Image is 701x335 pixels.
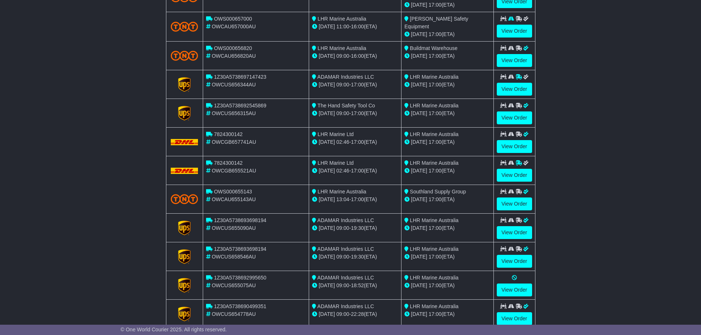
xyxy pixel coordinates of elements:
[411,168,427,174] span: [DATE]
[171,168,198,174] img: DHL.png
[410,45,457,51] span: Buildmat Warehouse
[497,226,532,239] a: View Order
[318,189,366,195] span: LHR Marine Australia
[319,196,335,202] span: [DATE]
[214,303,266,309] span: 1Z30A5738690499351
[212,282,256,288] span: OWCUS655075AU
[212,311,256,317] span: OWCUS654778AU
[212,139,256,145] span: OWCGB657741AU
[429,311,442,317] span: 17:00
[411,311,427,317] span: [DATE]
[318,45,366,51] span: LHR Marine Australia
[214,246,266,252] span: 1Z30A5738693698194
[429,53,442,59] span: 17:00
[497,284,532,296] a: View Order
[319,82,335,88] span: [DATE]
[410,246,459,252] span: LHR Marine Australia
[351,139,364,145] span: 17:00
[351,225,364,231] span: 19:30
[410,131,459,137] span: LHR Marine Australia
[351,311,364,317] span: 22:28
[411,225,427,231] span: [DATE]
[410,160,459,166] span: LHR Marine Australia
[429,82,442,88] span: 17:00
[318,16,366,22] span: LHR Marine Australia
[429,225,442,231] span: 17:00
[497,111,532,124] a: View Order
[319,139,335,145] span: [DATE]
[319,311,335,317] span: [DATE]
[404,253,491,261] div: (ETA)
[351,254,364,260] span: 19:30
[212,53,256,59] span: OWCAU656820AU
[411,31,427,37] span: [DATE]
[336,225,349,231] span: 09:00
[178,278,191,293] img: GetCarrierServiceLogo
[404,282,491,289] div: (ETA)
[312,253,398,261] div: - (ETA)
[312,81,398,89] div: - (ETA)
[178,106,191,121] img: GetCarrierServiceLogo
[336,139,349,145] span: 02:46
[411,196,427,202] span: [DATE]
[171,51,198,61] img: TNT_Domestic.png
[351,53,364,59] span: 16:00
[312,23,398,31] div: - (ETA)
[336,254,349,260] span: 09:00
[317,275,374,281] span: ADAMAR Industries LLC
[178,221,191,235] img: GetCarrierServiceLogo
[212,254,256,260] span: OWCUS658546AU
[171,139,198,145] img: DHL.png
[178,77,191,92] img: GetCarrierServiceLogo
[411,110,427,116] span: [DATE]
[351,168,364,174] span: 17:00
[317,74,374,80] span: ADAMAR Industries LLC
[497,312,532,325] a: View Order
[336,196,349,202] span: 13:04
[336,311,349,317] span: 09:00
[336,24,349,29] span: 11:00
[178,307,191,321] img: GetCarrierServiceLogo
[171,22,198,32] img: TNT_Domestic.png
[212,82,256,88] span: OWCUS656344AU
[212,168,256,174] span: OWCGB655521AU
[429,254,442,260] span: 17:00
[214,103,266,108] span: 1Z30A5738692545869
[497,54,532,67] a: View Order
[497,197,532,210] a: View Order
[318,131,354,137] span: LHR Marine Ltd
[404,16,468,29] span: [PERSON_NAME] Safety Equipment
[214,275,266,281] span: 1Z30A5738692995650
[319,110,335,116] span: [DATE]
[319,282,335,288] span: [DATE]
[312,310,398,318] div: - (ETA)
[497,140,532,153] a: View Order
[319,168,335,174] span: [DATE]
[410,303,459,309] span: LHR Marine Australia
[212,225,256,231] span: OWCUS655090AU
[497,169,532,182] a: View Order
[429,31,442,37] span: 17:00
[410,74,459,80] span: LHR Marine Australia
[319,254,335,260] span: [DATE]
[404,110,491,117] div: (ETA)
[336,282,349,288] span: 09:00
[121,327,227,332] span: © One World Courier 2025. All rights reserved.
[411,282,427,288] span: [DATE]
[410,275,459,281] span: LHR Marine Australia
[411,139,427,145] span: [DATE]
[410,189,466,195] span: Southland Supply Group
[404,31,491,38] div: (ETA)
[214,217,266,223] span: 1Z30A5738693698194
[212,24,256,29] span: OWCAU657000AU
[212,196,256,202] span: OWCAU655143AU
[351,82,364,88] span: 17:00
[317,217,374,223] span: ADAMAR Industries LLC
[429,110,442,116] span: 17:00
[214,74,266,80] span: 1Z30A5738697147423
[319,24,335,29] span: [DATE]
[351,24,364,29] span: 16:00
[429,282,442,288] span: 17:00
[336,168,349,174] span: 02:46
[410,217,459,223] span: LHR Marine Australia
